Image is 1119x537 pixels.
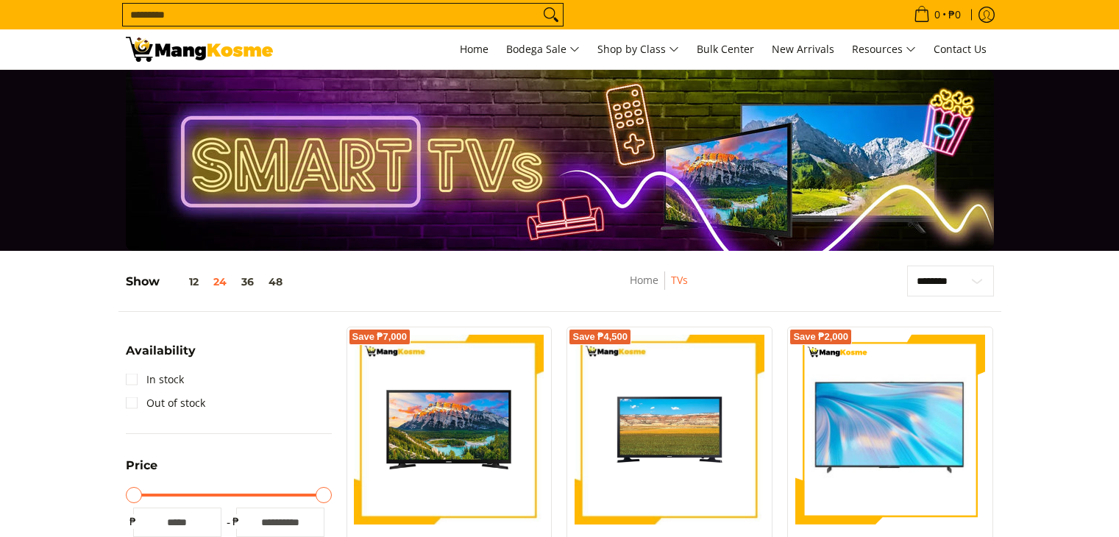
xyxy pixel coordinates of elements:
img: samsung-43-inch-led-tv-full-view- mang-kosme [355,335,544,524]
img: samsung-32-inch-led-tv-full-view-mang-kosme [575,335,764,524]
span: Shop by Class [597,40,679,59]
a: Contact Us [926,29,994,69]
span: ₱ [229,514,244,529]
nav: Main Menu [288,29,994,69]
img: huawei-s-65-inch-4k-lcd-display-tv-full-view-mang-kosme [795,343,985,516]
button: 12 [160,276,206,288]
span: ₱0 [946,10,963,20]
span: Price [126,460,157,472]
button: 36 [234,276,261,288]
span: Bulk Center [697,42,754,56]
summary: Open [126,460,157,483]
span: Resources [852,40,916,59]
span: Save ₱2,000 [793,332,848,341]
button: 48 [261,276,290,288]
img: TVs - Premium Television Brands l Mang Kosme [126,37,273,62]
span: ₱ [126,514,141,529]
a: Bodega Sale [499,29,587,69]
span: Save ₱4,500 [572,332,628,341]
a: TVs [671,273,688,287]
span: 0 [932,10,942,20]
a: Out of stock [126,391,205,415]
a: New Arrivals [764,29,842,69]
nav: Breadcrumbs [547,271,771,305]
span: Save ₱7,000 [352,332,408,341]
span: Contact Us [934,42,987,56]
a: Shop by Class [590,29,686,69]
a: Bulk Center [689,29,761,69]
span: Home [460,42,489,56]
h5: Show [126,274,290,289]
a: Home [630,273,658,287]
a: In stock [126,368,184,391]
button: Search [539,4,563,26]
summary: Open [126,345,196,368]
a: Home [452,29,496,69]
span: Bodega Sale [506,40,580,59]
span: New Arrivals [772,42,834,56]
span: Availability [126,345,196,357]
button: 24 [206,276,234,288]
span: • [909,7,965,23]
a: Resources [845,29,923,69]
